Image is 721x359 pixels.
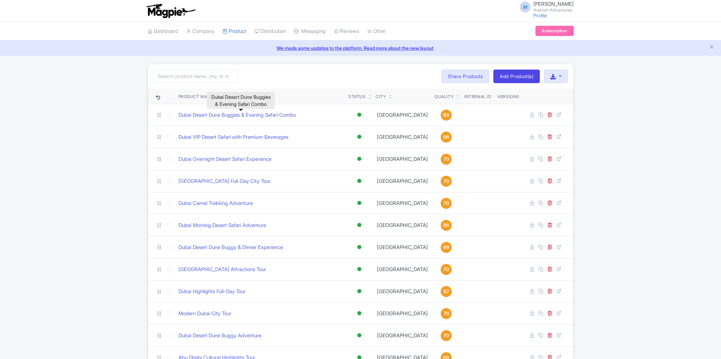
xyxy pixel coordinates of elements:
div: Active [356,154,363,164]
span: [PERSON_NAME] [533,1,574,7]
a: Dubai Morning Desert Safari Adventure [178,222,266,229]
div: Active [356,132,363,142]
a: Dubai Overnight Desert Safari Experience [178,155,271,163]
div: Active [356,220,363,230]
a: Dubai Desert Dune Buggies & Evening Safari Combo [178,111,296,119]
a: 69 [435,110,458,120]
span: 70 [443,332,449,339]
div: Active [356,330,363,340]
div: Quality [435,94,454,100]
span: 66 [443,222,449,229]
a: Profile [533,13,547,18]
a: Dubai Highlights Full-Day Tour [178,288,246,296]
a: 70 [435,176,458,187]
a: Other [367,22,386,41]
div: Active [356,198,363,208]
a: 69 [435,242,458,253]
a: Dubai Desert Dune Buggy & Dinner Experience [178,244,283,251]
a: Dubai Desert Dune Buggy Adventure [178,332,261,340]
a: Dubai VIP Desert Safari with Premium Beverages [178,133,288,141]
a: [GEOGRAPHIC_DATA] Attractions Tour [178,266,266,273]
a: Subscription [535,26,573,36]
span: 67 [443,288,449,295]
a: 70 [435,330,458,341]
a: Share Products [441,70,489,83]
div: Active [356,110,363,120]
a: Add Product(s) [493,70,540,83]
td: [GEOGRAPHIC_DATA] [373,126,432,148]
a: Company [186,22,214,41]
div: Active [356,242,363,252]
th: Versions [495,89,522,104]
a: Messaging [294,22,326,41]
a: 66 [435,220,458,231]
td: [GEOGRAPHIC_DATA] [373,302,432,324]
div: Active [356,176,363,186]
a: Dubai Camel Trekking Adventure [178,200,253,207]
span: 70 [443,177,449,185]
span: 70 [443,310,449,317]
img: logo-ab69f6fb50320c5b225c76a69d11143b.png [144,3,197,18]
a: Product [223,22,246,41]
span: 69 [443,244,449,251]
a: 66 [435,132,458,143]
div: Active [356,308,363,318]
td: [GEOGRAPHIC_DATA] [373,148,432,170]
a: Dashboard [148,22,178,41]
a: M [PERSON_NAME] Arabian Adventures [516,1,574,12]
button: Close announcement [709,44,714,52]
small: Arabian Adventures [533,8,574,12]
a: 70 [435,308,458,319]
a: We made some updates to the platform. Read more about the new layout [4,44,717,52]
a: Distribution [254,22,286,41]
td: [GEOGRAPHIC_DATA] [373,170,432,192]
td: [GEOGRAPHIC_DATA] [373,214,432,236]
span: 70 [443,155,449,163]
span: 70 [443,200,449,207]
td: [GEOGRAPHIC_DATA] [373,280,432,302]
span: 66 [443,133,449,141]
span: 69 [443,111,449,119]
a: 67 [435,286,458,297]
th: Internal ID [461,89,495,104]
div: Product Name [178,94,213,100]
div: Active [356,264,363,274]
a: 70 [435,154,458,165]
a: Reviews [334,22,359,41]
div: City [376,94,386,100]
div: Status [348,94,366,100]
td: [GEOGRAPHIC_DATA] [373,236,432,258]
a: Modern Dubai City Tour [178,310,231,318]
input: Search product name, city, or interal id [153,70,238,83]
a: [GEOGRAPHIC_DATA] Full-Day City Tour [178,177,270,185]
div: Active [356,286,363,296]
a: 70 [435,264,458,275]
span: 70 [443,266,449,273]
td: [GEOGRAPHIC_DATA] [373,104,432,126]
td: [GEOGRAPHIC_DATA] [373,192,432,214]
td: [GEOGRAPHIC_DATA] [373,324,432,346]
div: Dubai Desert Dune Buggies & Evening Safari Combo [207,92,275,109]
a: 70 [435,198,458,209]
span: M [520,2,531,13]
td: [GEOGRAPHIC_DATA] [373,258,432,280]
